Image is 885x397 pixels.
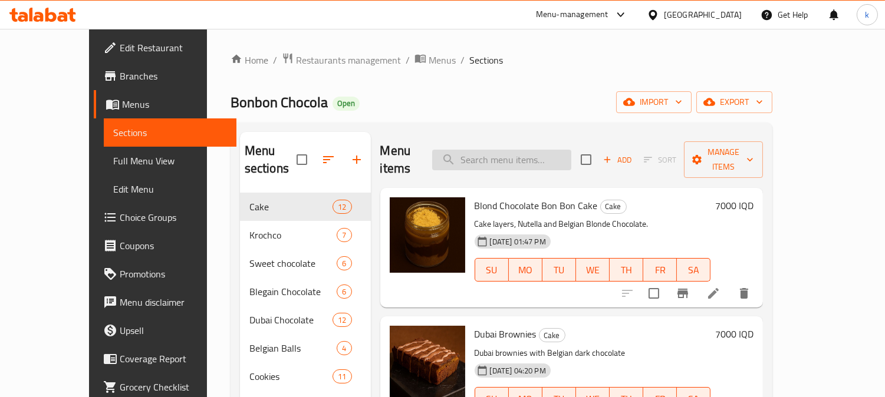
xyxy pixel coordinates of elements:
[94,34,237,62] a: Edit Restaurant
[113,182,228,196] span: Edit Menu
[104,118,237,147] a: Sections
[122,97,228,111] span: Menus
[120,323,228,338] span: Upsell
[610,258,643,282] button: TH
[333,201,351,213] span: 12
[120,267,228,281] span: Promotions
[337,230,351,241] span: 7
[475,325,537,343] span: Dubai Brownies
[337,258,351,269] span: 6
[614,262,639,279] span: TH
[693,145,754,174] span: Manage items
[240,362,371,391] div: Cookies11
[414,52,456,68] a: Menus
[120,295,228,309] span: Menu disclaimer
[432,150,571,170] input: search
[715,197,754,214] h6: 7000 IQD
[120,210,228,224] span: Choice Groups
[641,281,666,306] span: Select to update
[539,328,565,342] div: Cake
[485,236,551,247] span: [DATE] 01:47 PM
[240,277,371,306] div: Blegain Chocolate6
[94,203,237,231] a: Choice Groups
[120,380,228,394] span: Grocery Checklist
[636,151,684,169] span: Select section first
[273,53,277,67] li: /
[406,53,410,67] li: /
[460,53,465,67] li: /
[669,279,697,307] button: Branch-specific-item
[94,231,237,260] a: Coupons
[706,286,720,300] a: Edit menu item
[113,125,228,140] span: Sections
[120,352,228,366] span: Coverage Report
[337,341,351,355] div: items
[380,142,419,177] h2: Menu items
[715,326,754,342] h6: 7000 IQD
[249,200,333,214] div: Cake
[245,142,297,177] h2: Menu sections
[730,279,758,307] button: delete
[475,346,711,360] p: Dubai brownies with Belgian dark chocolate
[333,200,351,214] div: items
[600,200,627,214] div: Cake
[509,258,542,282] button: MO
[480,262,504,279] span: SU
[249,284,337,299] span: Blegain Chocolate
[94,260,237,288] a: Promotions
[249,369,333,383] span: Cookies
[514,262,538,279] span: MO
[120,239,228,253] span: Coupons
[684,141,763,178] button: Manage items
[343,145,371,174] button: Add section
[601,153,633,167] span: Add
[475,258,509,282] button: SU
[547,262,571,279] span: TU
[626,95,682,110] span: import
[598,151,636,169] button: Add
[249,228,337,242] span: Krochco
[576,258,610,282] button: WE
[296,53,401,67] span: Restaurants management
[469,53,503,67] span: Sections
[601,200,626,213] span: Cake
[231,53,268,67] a: Home
[120,41,228,55] span: Edit Restaurant
[249,313,333,327] span: Dubai Chocolate
[390,197,465,273] img: Blond Chocolate Bon Bon Cake
[643,258,677,282] button: FR
[240,306,371,334] div: Dubai Chocolate12
[333,98,360,108] span: Open
[249,256,337,270] span: Sweet chocolate
[333,97,360,111] div: Open
[249,341,337,355] div: Belgian Balls
[574,147,598,172] span: Select section
[337,256,351,270] div: items
[696,91,772,113] button: export
[539,329,565,342] span: Cake
[616,91,692,113] button: import
[485,365,551,376] span: [DATE] 04:20 PM
[337,286,351,297] span: 6
[104,175,237,203] a: Edit Menu
[475,217,711,231] p: Cake layers, Nutella and Belgian Blonde Chocolate.
[598,151,636,169] span: Add item
[475,197,598,214] span: Blond Chocolate Bon Bon Cake
[104,147,237,175] a: Full Menu View
[333,313,351,327] div: items
[120,69,228,83] span: Branches
[94,90,237,118] a: Menus
[240,193,371,221] div: Cake12
[231,52,773,68] nav: breadcrumb
[240,334,371,362] div: Belgian Balls4
[337,284,351,299] div: items
[542,258,576,282] button: TU
[94,316,237,345] a: Upsell
[706,95,763,110] span: export
[682,262,706,279] span: SA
